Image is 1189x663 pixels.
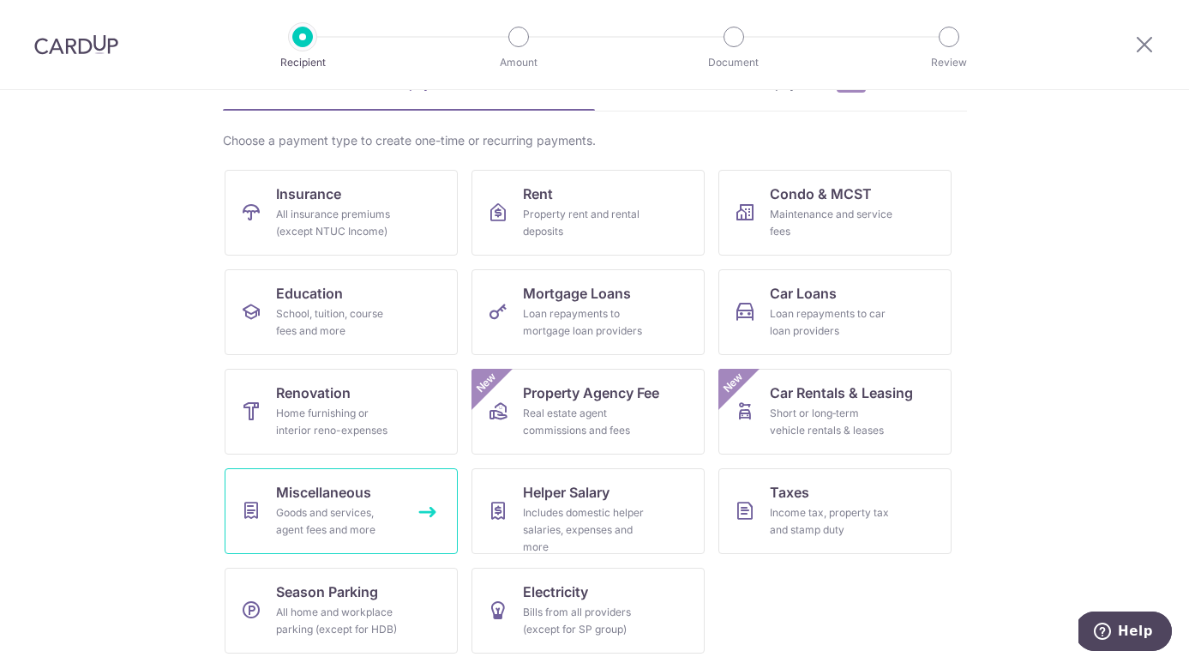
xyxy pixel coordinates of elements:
[718,269,952,355] a: Car LoansLoan repayments to car loan providers
[276,305,399,340] div: School, tuition, course fees and more
[276,482,371,503] span: Miscellaneous
[523,504,646,556] div: Includes domestic helper salaries, expenses and more
[523,206,646,240] div: Property rent and rental deposits
[276,283,343,304] span: Education
[523,184,553,204] span: Rent
[770,482,809,503] span: Taxes
[523,283,631,304] span: Mortgage Loans
[276,206,399,240] div: All insurance premiums (except NTUC Income)
[455,54,582,71] p: Amount
[670,54,797,71] p: Document
[770,283,837,304] span: Car Loans
[471,468,705,554] a: Helper SalaryIncludes domestic helper salaries, expenses and more
[276,504,399,539] div: Goods and services, agent fees and more
[471,170,705,256] a: RentProperty rent and rental deposits
[276,582,378,602] span: Season Parking
[770,383,913,403] span: Car Rentals & Leasing
[223,132,967,149] div: Choose a payment type to create one-time or recurring payments.
[886,54,1012,71] p: Review
[39,12,75,27] span: Help
[770,504,893,539] div: Income tax, property tax and stamp duty
[770,405,893,439] div: Short or long‑term vehicle rentals & leases
[523,383,659,403] span: Property Agency Fee
[523,604,646,638] div: Bills from all providers (except for SP group)
[523,305,646,340] div: Loan repayments to mortgage loan providers
[1078,612,1172,654] iframe: Opens a widget where you can find more information
[718,468,952,554] a: TaxesIncome tax, property tax and stamp duty
[523,582,588,602] span: Electricity
[225,170,458,256] a: InsuranceAll insurance premiums (except NTUC Income)
[225,568,458,654] a: Season ParkingAll home and workplace parking (except for HDB)
[770,206,893,240] div: Maintenance and service fees
[770,184,872,204] span: Condo & MCST
[718,369,952,455] a: Car Rentals & LeasingShort or long‑term vehicle rentals & leasesNew
[225,269,458,355] a: EducationSchool, tuition, course fees and more
[718,369,747,397] span: New
[34,34,118,55] img: CardUp
[471,568,705,654] a: ElectricityBills from all providers (except for SP group)
[276,383,351,403] span: Renovation
[523,482,610,503] span: Helper Salary
[276,405,399,439] div: Home furnishing or interior reno-expenses
[239,54,366,71] p: Recipient
[276,184,341,204] span: Insurance
[471,369,500,397] span: New
[770,305,893,340] div: Loan repayments to car loan providers
[225,468,458,554] a: MiscellaneousGoods and services, agent fees and more
[471,369,705,455] a: Property Agency FeeReal estate agent commissions and feesNew
[225,369,458,455] a: RenovationHome furnishing or interior reno-expenses
[276,604,399,638] div: All home and workplace parking (except for HDB)
[718,170,952,256] a: Condo & MCSTMaintenance and service fees
[523,405,646,439] div: Real estate agent commissions and fees
[471,269,705,355] a: Mortgage LoansLoan repayments to mortgage loan providers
